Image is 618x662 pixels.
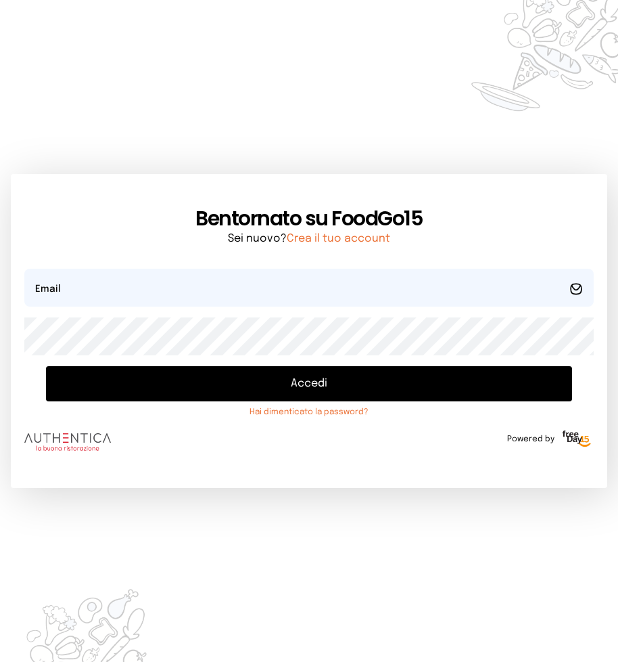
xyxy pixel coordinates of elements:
a: Hai dimenticato la password? [46,407,572,418]
button: Accedi [46,366,572,401]
p: Sei nuovo? [24,231,594,247]
span: Powered by [507,434,554,445]
img: logo-freeday.3e08031.png [560,428,594,450]
a: Crea il tuo account [287,233,390,244]
img: logo.8f33a47.png [24,433,111,451]
h1: Bentornato su FoodGo15 [24,206,594,231]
